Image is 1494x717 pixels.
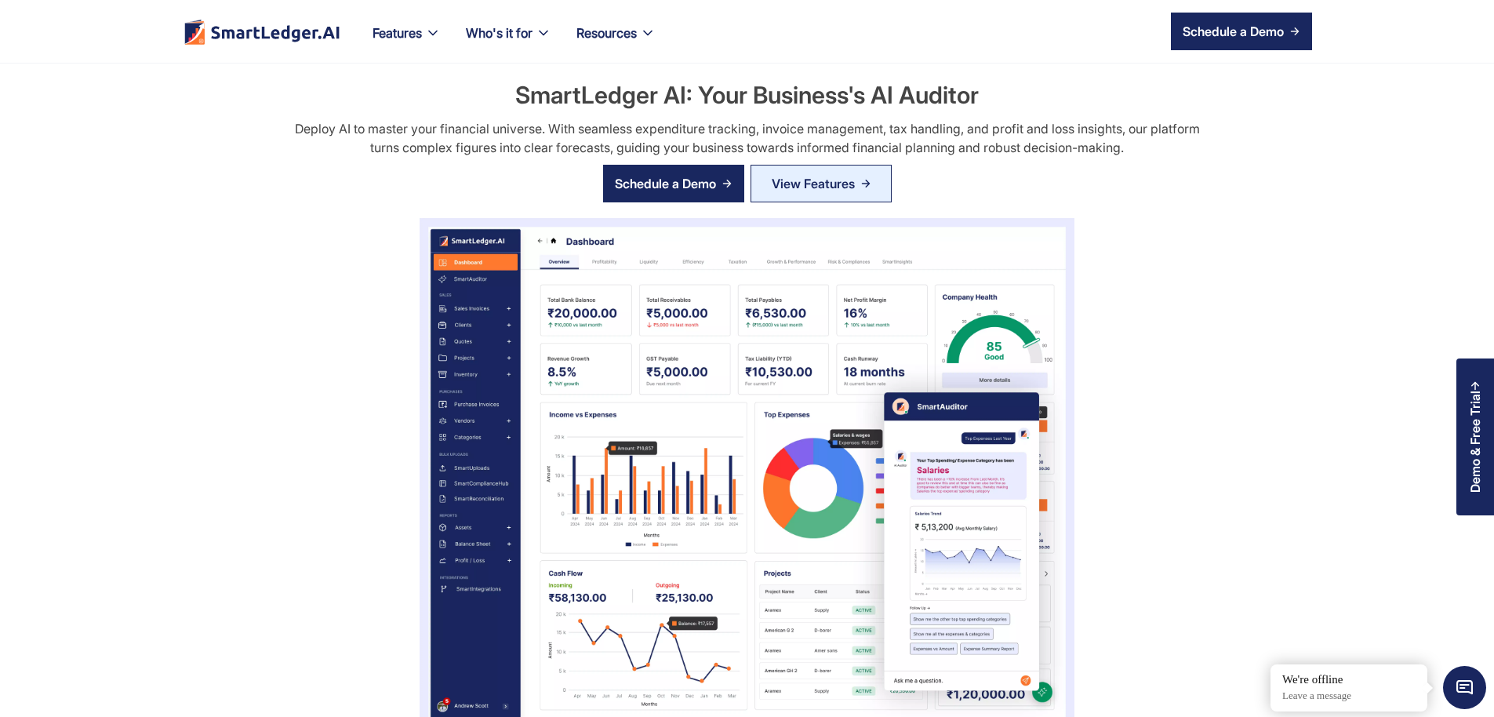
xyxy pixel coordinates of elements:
img: Arrow Right Blue [861,179,871,188]
div: Features [360,22,453,63]
a: View Features [751,165,892,202]
a: Schedule a Demo [603,165,744,202]
div: Features [373,22,422,44]
a: Schedule a Demo [1171,13,1312,50]
img: arrow right icon [1290,27,1300,36]
div: Resources [564,22,668,63]
div: Schedule a Demo [615,174,716,193]
img: arrow right icon [722,179,732,188]
div: We're offline [1282,672,1416,688]
div: Who's it for [453,22,564,63]
div: Schedule a Demo [1183,22,1284,41]
div: View Features [772,171,855,196]
img: footer logo [183,19,341,45]
div: Demo & Free Trial [1468,391,1482,493]
div: Who's it for [466,22,533,44]
span: Chat Widget [1443,666,1486,709]
a: home [183,19,341,45]
h2: SmartLedger AI: Your Business's AI Auditor [515,78,979,111]
div: Deploy AI to master your financial universe. With seamless expenditure tracking, invoice manageme... [283,119,1211,157]
div: Resources [576,22,637,44]
p: Leave a message [1282,690,1416,703]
